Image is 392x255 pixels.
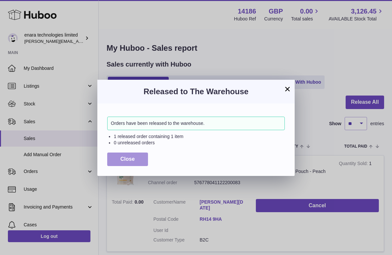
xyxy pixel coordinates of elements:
li: 0 unreleased orders [114,140,285,146]
h3: Released to The Warehouse [107,86,285,97]
span: Close [120,156,135,162]
li: 1 released order containing 1 item [114,133,285,140]
button: × [283,85,291,93]
button: Close [107,153,148,166]
div: Orders have been released to the warehouse. [107,117,285,130]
